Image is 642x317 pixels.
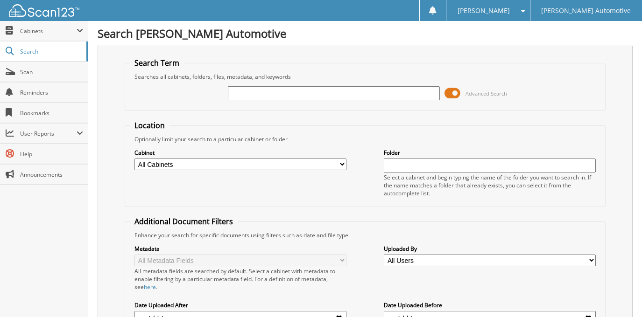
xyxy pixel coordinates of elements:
[20,68,83,76] span: Scan
[20,130,77,138] span: User Reports
[134,301,346,309] label: Date Uploaded After
[458,8,510,14] span: [PERSON_NAME]
[130,58,184,68] legend: Search Term
[20,48,82,55] span: Search
[20,109,83,117] span: Bookmarks
[130,231,600,239] div: Enhance your search for specific documents using filters such as date and file type.
[130,73,600,81] div: Searches all cabinets, folders, files, metadata, and keywords
[384,245,595,253] label: Uploaded By
[144,283,156,291] a: here
[384,301,595,309] label: Date Uploaded Before
[9,4,79,17] img: scan123-logo-white.svg
[466,90,507,97] span: Advanced Search
[130,135,600,143] div: Optionally limit your search to a particular cabinet or folder
[384,149,595,157] label: Folder
[20,89,83,96] span: Reminders
[134,149,346,157] label: Cabinet
[20,171,83,179] span: Announcements
[130,120,169,131] legend: Location
[130,216,238,227] legend: Additional Document Filters
[20,150,83,158] span: Help
[541,8,631,14] span: [PERSON_NAME] Automotive
[20,27,77,35] span: Cabinets
[134,267,346,291] div: All metadata fields are searched by default. Select a cabinet with metadata to enable filtering b...
[384,173,595,197] div: Select a cabinet and begin typing the name of the folder you want to search in. If the name match...
[98,26,633,41] h1: Search [PERSON_NAME] Automotive
[134,245,346,253] label: Metadata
